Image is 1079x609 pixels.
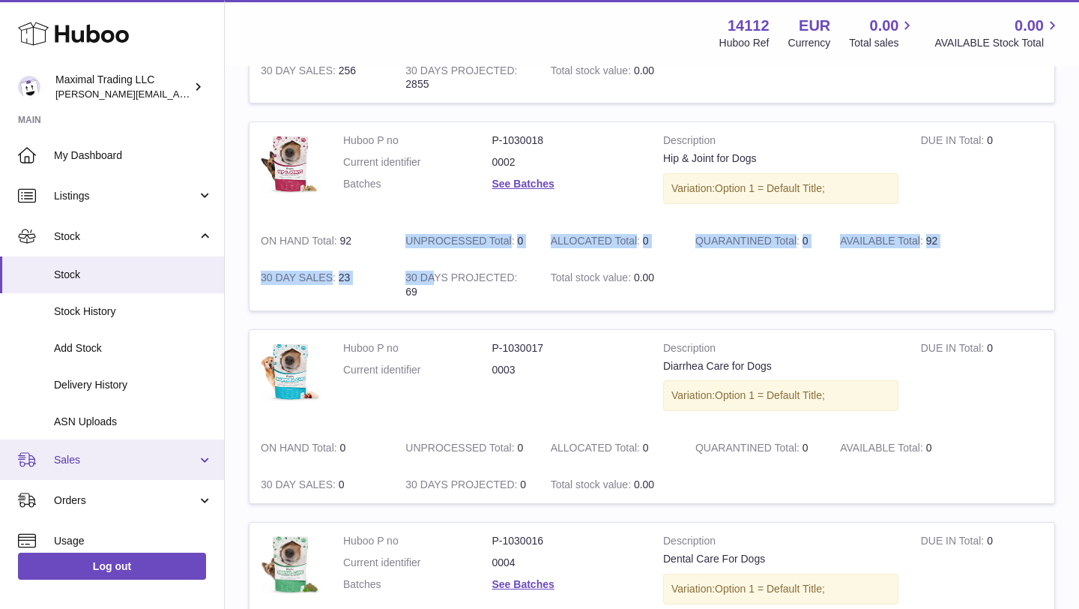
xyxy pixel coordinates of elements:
strong: EUR [799,16,830,36]
a: 0.00 Total sales [849,16,916,50]
div: v 4.0.25 [42,24,73,36]
strong: Total stock value [551,64,634,80]
strong: Total stock value [551,478,634,494]
dd: P-1030018 [492,133,641,148]
span: Usage [54,534,213,548]
strong: 30 DAYS PROJECTED [405,271,517,287]
span: 0 [803,442,809,454]
a: Log out [18,553,206,580]
dt: Huboo P no [343,341,492,355]
img: product image [261,133,321,193]
span: Orders [54,493,197,508]
dt: Batches [343,577,492,592]
td: 92 [250,223,394,259]
img: product image [261,534,321,594]
div: Dental Care For Dogs [663,552,898,566]
td: 256 [250,52,394,103]
dt: Current identifier [343,556,492,570]
dt: Current identifier [343,363,492,377]
span: Listings [54,189,197,203]
td: 0 [394,223,539,259]
strong: Description [663,534,898,552]
a: See Batches [492,178,554,190]
strong: ALLOCATED Total [551,442,643,457]
dt: Batches [343,177,492,191]
strong: DUE IN Total [921,134,987,150]
span: [PERSON_NAME][EMAIL_ADDRESS][DOMAIN_NAME] [55,88,300,100]
td: 0 [539,223,684,259]
dd: 0003 [492,363,641,377]
strong: DUE IN Total [921,535,987,550]
img: website_grey.svg [24,39,36,51]
strong: QUARANTINED Total [695,235,803,250]
div: Variation: [663,173,898,204]
img: scott@scottkanacher.com [18,76,40,98]
strong: 30 DAYS PROJECTED [405,64,517,80]
dd: P-1030016 [492,534,641,548]
span: ASN Uploads [54,415,213,429]
td: 92 [829,223,973,259]
strong: Description [663,341,898,359]
strong: DUE IN Total [921,342,987,358]
a: 0.00 AVAILABLE Stock Total [934,16,1061,50]
strong: AVAILABLE Total [840,442,925,457]
dt: Huboo P no [343,534,492,548]
div: Huboo Ref [719,36,770,50]
td: 0 [910,122,1054,223]
img: tab_keywords_by_traffic_grey.svg [149,87,161,99]
span: Stock History [54,304,213,319]
img: tab_domain_overview_orange.svg [40,87,52,99]
span: 0.00 [634,64,654,76]
strong: 30 DAYS PROJECTED [405,478,520,494]
strong: 14112 [728,16,770,36]
strong: ON HAND Total [261,442,340,457]
strong: 30 DAY SALES [261,271,339,287]
span: Add Stock [54,341,213,355]
div: Domain Overview [57,88,134,98]
strong: UNPROCESSED Total [405,442,517,457]
dd: P-1030017 [492,341,641,355]
td: 0 [394,466,539,503]
td: 0 [539,430,684,466]
img: logo_orange.svg [24,24,36,36]
strong: Total stock value [551,271,634,287]
strong: 30 DAY SALES [261,478,339,494]
span: Option 1 = Default Title; [715,389,825,401]
span: Option 1 = Default Title; [715,182,825,194]
div: Keywords by Traffic [166,88,253,98]
td: 0 [394,430,539,466]
div: Currency [788,36,831,50]
strong: Description [663,133,898,151]
img: product image [261,341,321,401]
td: 0 [250,466,394,503]
span: Total sales [849,36,916,50]
span: Stock [54,229,197,244]
span: 0 [803,235,809,247]
span: Delivery History [54,378,213,392]
span: My Dashboard [54,148,213,163]
strong: ALLOCATED Total [551,235,643,250]
td: 2855 [394,52,539,103]
div: Diarrhea Care for Dogs [663,359,898,373]
a: See Batches [492,578,554,590]
span: 0.00 [1015,16,1044,36]
td: 0 [250,430,394,466]
strong: AVAILABLE Total [840,235,925,250]
span: AVAILABLE Stock Total [934,36,1061,50]
div: Domain: [DOMAIN_NAME] [39,39,165,51]
td: 0 [829,430,973,466]
div: Variation: [663,380,898,411]
strong: ON HAND Total [261,235,340,250]
span: Stock [54,268,213,282]
dd: 0002 [492,155,641,169]
strong: QUARANTINED Total [695,442,803,457]
span: Option 1 = Default Title; [715,583,825,595]
td: 69 [394,259,539,310]
div: Variation: [663,574,898,604]
td: 0 [910,330,1054,430]
div: Maximal Trading LLC [55,73,190,101]
span: Sales [54,453,197,467]
span: 0.00 [870,16,899,36]
td: 23 [250,259,394,310]
dd: 0004 [492,556,641,570]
